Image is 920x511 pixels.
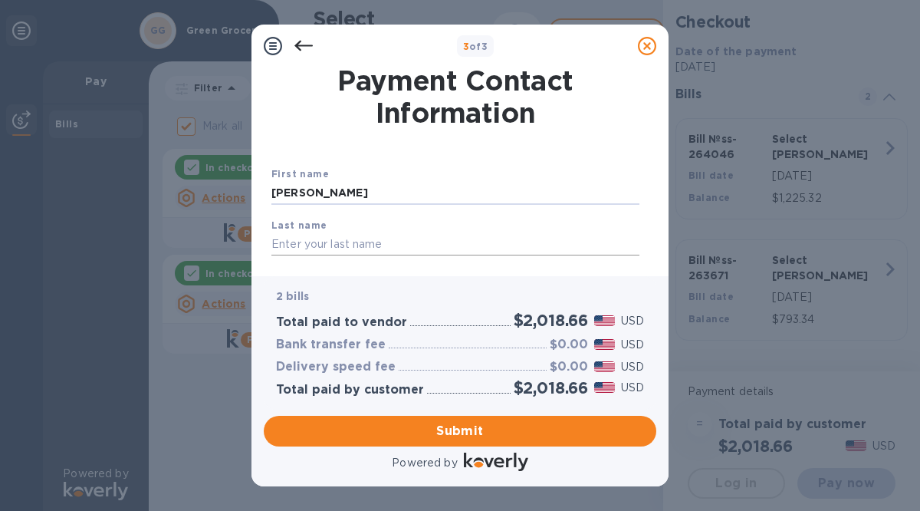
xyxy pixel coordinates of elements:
b: First name [271,168,329,180]
h3: $0.00 [550,360,588,374]
b: 2 bills [276,290,309,302]
img: Logo [464,453,528,471]
button: Submit [264,416,656,447]
h2: $2,018.66 [514,378,588,397]
input: Enter your first name [271,182,639,205]
input: Enter your last name [271,232,639,255]
img: USD [594,339,615,350]
h3: Total paid to vendor [276,315,407,330]
h3: Bank transfer fee [276,338,386,352]
b: Last name [271,219,327,231]
h1: Payment Contact Information [271,64,639,129]
h2: $2,018.66 [514,311,588,330]
p: USD [621,337,644,353]
p: Powered by [392,455,457,471]
img: USD [594,361,615,372]
p: USD [621,313,644,329]
img: USD [594,315,615,326]
b: of 3 [463,41,488,52]
h3: Total paid by customer [276,383,424,397]
h3: Delivery speed fee [276,360,396,374]
span: Submit [276,422,644,440]
p: USD [621,380,644,396]
h3: $0.00 [550,338,588,352]
span: 3 [463,41,469,52]
p: USD [621,359,644,375]
img: USD [594,382,615,393]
